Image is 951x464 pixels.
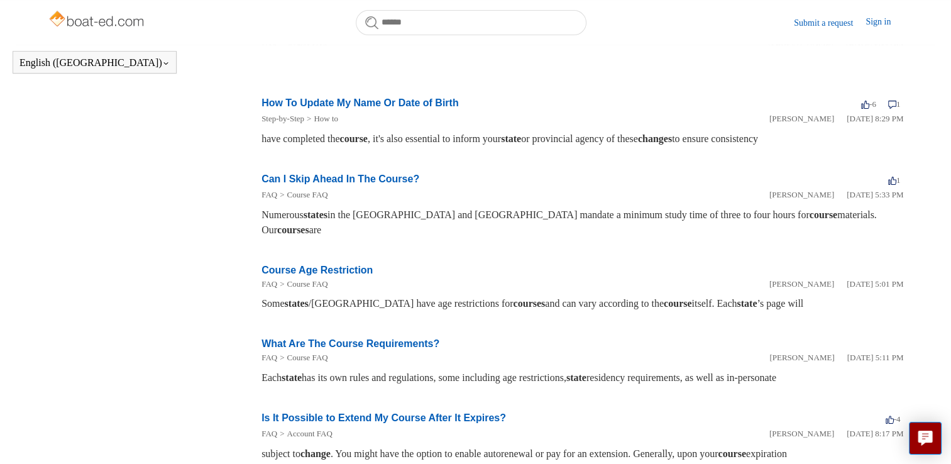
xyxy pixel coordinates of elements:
[810,209,837,220] em: course
[261,131,903,146] div: have completed the , it's also essential to inform your or provincial agency of these to ensure c...
[277,224,309,235] em: courses
[566,372,586,383] em: state
[261,351,277,364] li: FAQ
[287,353,327,362] a: Course FAQ
[282,372,302,383] em: state
[261,353,277,362] a: FAQ
[847,279,903,289] time: 01/05/2024, 17:01
[277,278,327,290] li: Course FAQ
[847,114,903,123] time: 03/15/2022, 20:29
[847,429,903,438] time: 03/15/2022, 20:17
[287,279,327,289] a: Course FAQ
[261,97,459,108] a: How To Update My Name Or Date of Birth
[261,446,903,461] div: subject to . You might have the option to enable autorenewal or pay for an extension. Generally, ...
[287,190,327,199] a: Course FAQ
[261,429,277,438] a: FAQ
[514,298,546,309] em: courses
[501,133,521,144] em: state
[769,428,834,440] li: [PERSON_NAME]
[769,113,834,125] li: [PERSON_NAME]
[277,189,327,201] li: Course FAQ
[19,57,170,69] button: English ([GEOGRAPHIC_DATA])
[304,209,327,220] em: states
[261,412,506,423] a: Is It Possible to Extend My Course After It Expires?
[718,448,745,459] em: course
[304,113,338,125] li: How to
[861,99,876,109] span: -6
[261,296,903,311] div: Some /[GEOGRAPHIC_DATA] have age restrictions for and can vary according to the itself. Each ’s p...
[261,190,277,199] a: FAQ
[847,353,904,362] time: 01/05/2024, 17:11
[261,174,419,184] a: Can I Skip Ahead In The Course?
[261,428,277,440] li: FAQ
[909,422,942,455] button: Live chat
[794,16,866,30] a: Submit a request
[287,429,332,438] a: Account FAQ
[48,8,148,33] img: Boat-Ed Help Center home page
[866,15,903,30] a: Sign in
[261,279,277,289] a: FAQ
[261,265,373,275] a: Course Age Restriction
[314,114,338,123] a: How to
[356,10,586,35] input: Search
[339,133,367,144] em: course
[261,189,277,201] li: FAQ
[261,114,304,123] a: Step-by-Step
[261,370,903,385] div: Each has its own rules and regulations, some including age restrictions, residency requirements, ...
[277,428,333,440] li: Account FAQ
[769,189,834,201] li: [PERSON_NAME]
[664,298,691,309] em: course
[847,190,903,199] time: 01/05/2024, 17:33
[888,99,901,109] span: 1
[638,133,672,144] em: changes
[300,448,331,459] em: change
[261,113,304,125] li: Step-by-Step
[886,414,901,424] span: -4
[261,338,439,349] a: What Are The Course Requirements?
[737,298,757,309] em: state
[261,278,277,290] li: FAQ
[261,207,903,238] div: Numerous in the [GEOGRAPHIC_DATA] and [GEOGRAPHIC_DATA] mandate a minimum study time of three to ...
[277,351,327,364] li: Course FAQ
[769,278,834,290] li: [PERSON_NAME]
[285,298,309,309] em: states
[769,351,834,364] li: [PERSON_NAME]
[888,175,901,185] span: 1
